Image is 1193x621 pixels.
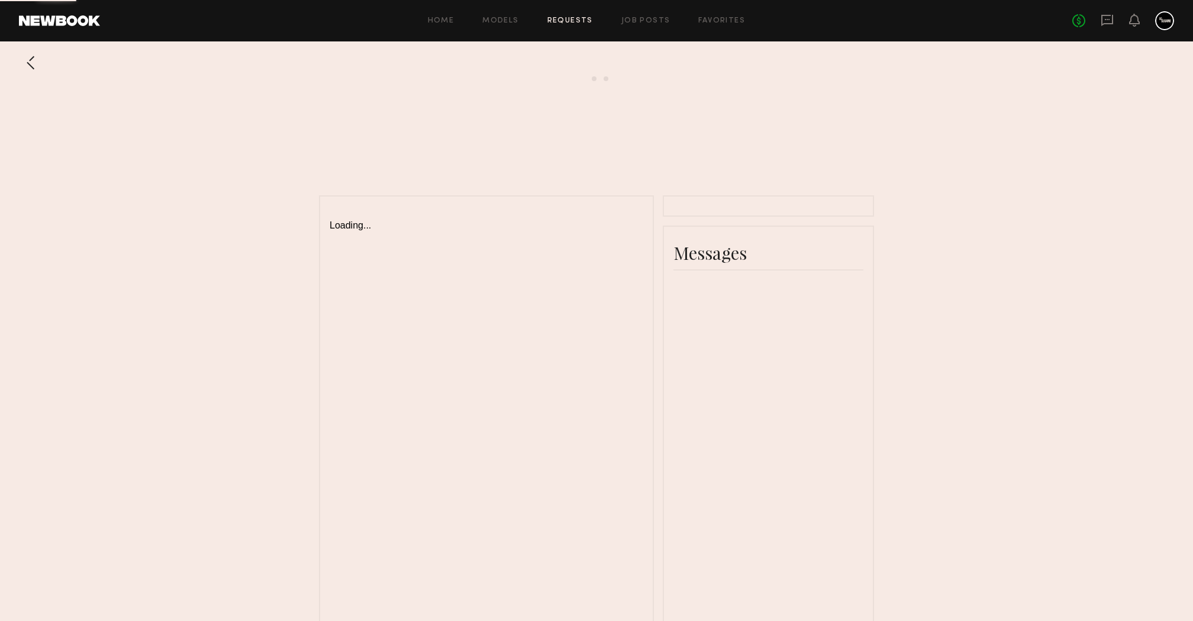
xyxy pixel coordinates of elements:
a: Models [482,17,518,25]
a: Favorites [698,17,745,25]
div: Messages [673,241,863,265]
a: Job Posts [621,17,670,25]
a: Home [428,17,454,25]
a: Requests [547,17,593,25]
div: Loading... [330,206,643,231]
